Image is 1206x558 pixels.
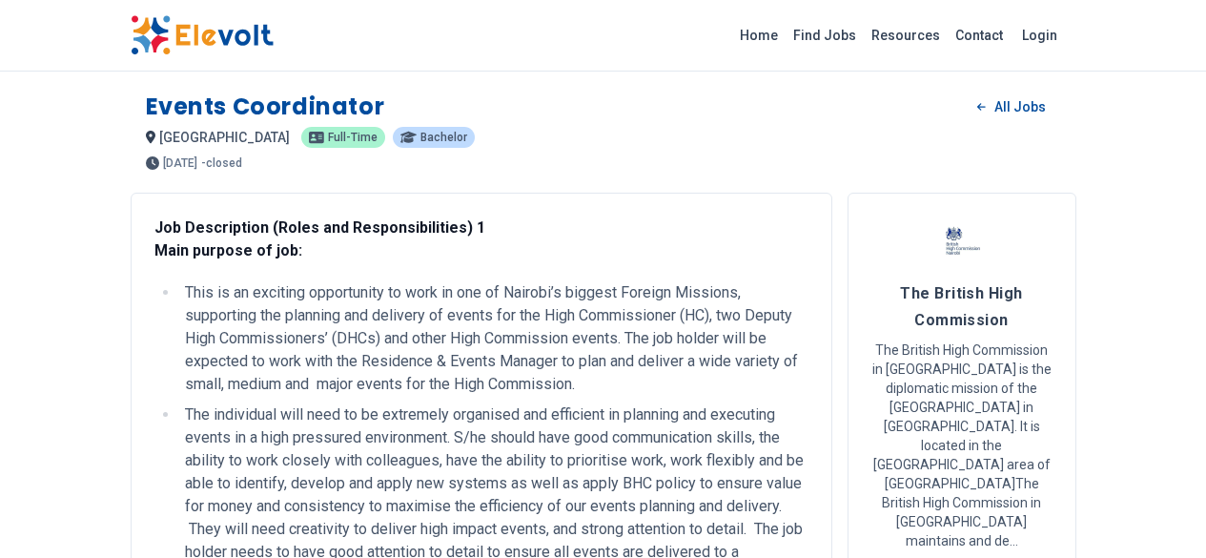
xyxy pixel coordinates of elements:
[163,157,197,169] span: [DATE]
[900,284,1022,329] span: The British High Commission
[328,132,378,143] span: Full-time
[786,20,864,51] a: Find Jobs
[938,217,986,264] img: The British High Commission
[962,93,1060,121] a: All Jobs
[201,157,242,169] p: - closed
[159,130,290,145] span: [GEOGRAPHIC_DATA]
[1011,16,1069,54] a: Login
[864,20,948,51] a: Resources
[948,20,1011,51] a: Contact
[420,132,467,143] span: Bachelor
[179,281,808,396] li: This is an exciting opportunity to work in one of Nairobi’s biggest Foreign Missions, supporting ...
[154,218,485,259] strong: Job Description (Roles and Responsibilities) 1 Main purpose of job:
[146,92,385,122] h1: Events Coordinator
[131,15,274,55] img: Elevolt
[732,20,786,51] a: Home
[871,341,1053,550] p: The British High Commission in [GEOGRAPHIC_DATA] is the diplomatic mission of the [GEOGRAPHIC_DAT...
